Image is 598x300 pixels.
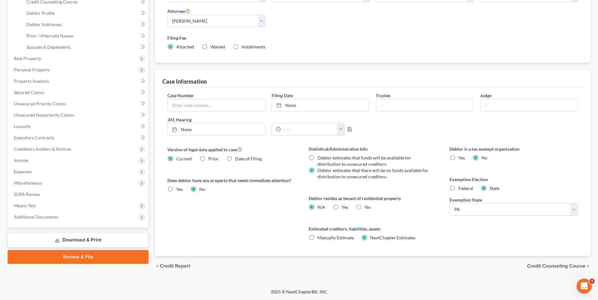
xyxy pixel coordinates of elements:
span: Attached [176,44,194,49]
i: chevron_right [585,264,590,269]
span: Personal Property [14,67,50,72]
a: Property Analysis [9,75,148,87]
span: Miscellaneous [14,180,42,186]
span: NextChapter Estimates [370,235,415,240]
button: chevron_left Credit Report [155,264,190,269]
span: Date of Filing [235,156,262,161]
span: N/A [317,204,325,210]
a: Debtor Addresses [21,19,148,30]
span: State [490,186,499,191]
span: Credit Report [160,264,190,269]
label: Debtor is a tax exempt organization [450,146,578,152]
a: Lawsuits [9,121,148,132]
span: Yes [458,155,465,160]
span: Manually Estimate [317,235,354,240]
a: Secured Claims [9,87,148,98]
span: No [481,155,487,160]
label: Exemption State [450,197,482,203]
input: -- [376,99,473,111]
span: Yes [176,186,183,192]
label: Attorney [167,7,190,15]
span: Codebtors Insiders & Notices [14,146,71,152]
span: Additional Documents [14,214,58,219]
span: 4 [589,279,595,284]
a: Download & Print [8,233,148,247]
a: Spouses & Dependents [21,42,148,53]
span: Income [14,158,28,163]
span: Debtor estimates that funds will be available for distribution to unsecured creditors. [317,155,411,167]
label: Estimated creditors, liabilities, assets [309,225,437,232]
a: Unsecured Priority Claims [9,98,148,109]
a: Debtor Profile [21,8,148,19]
span: Property Analysis [14,78,49,84]
button: Credit Counseling Course chevron_right [527,264,590,269]
div: 2025 © NextChapterBK, INC [119,289,479,300]
label: Does debtor have any property that needs immediate attention? [167,177,296,184]
label: Statistical/Administrative Info [309,146,437,152]
label: Filing Date [272,92,293,99]
i: chevron_left [155,264,160,269]
span: Lawsuits [14,124,31,129]
label: Judge [480,92,491,99]
label: 341 Hearing [164,116,373,123]
span: Prior / Alternate Names [26,33,73,38]
span: Secured Claims [14,90,44,95]
input: -- [480,99,578,111]
span: Credit Counseling Course [527,264,585,269]
a: Review & File [8,250,148,264]
span: Expenses [14,169,32,174]
span: Installments [241,44,265,49]
span: Unsecured Nonpriority Claims [14,112,74,118]
span: Prior [208,156,219,161]
span: Waived [211,44,225,49]
input: -- : -- [281,123,337,135]
span: Debtor Profile [26,10,55,16]
span: No [365,204,371,210]
label: Trustee [376,92,390,99]
span: Spouses & Dependents [26,44,71,50]
span: Means Test [14,203,36,208]
label: Version of legal data applied to case [167,146,296,153]
span: Real Property [14,56,41,61]
label: Debtor resides as tenant of residential property [309,195,437,202]
label: Case Number [167,92,194,99]
span: Federal [458,186,473,191]
a: None [168,123,265,135]
span: Debtor estimates that there will be no funds available for distribution to unsecured creditors. [317,168,428,179]
span: No [199,186,205,192]
span: Current [176,156,192,161]
a: None [272,99,369,111]
a: SOFA Review [9,189,148,200]
label: Exemption Election [450,176,578,183]
iframe: Intercom live chat [577,279,592,294]
input: Enter case number... [168,99,265,111]
div: Case Information [162,78,207,85]
span: Executory Contracts [14,135,54,140]
a: Executory Contracts [9,132,148,143]
label: Filing Fee [167,35,578,41]
span: SOFA Review [14,192,40,197]
span: Yes [342,204,348,210]
a: Unsecured Nonpriority Claims [9,109,148,121]
span: Debtor Addresses [26,22,62,27]
a: Prior / Alternate Names [21,30,148,42]
span: Unsecured Priority Claims [14,101,66,106]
